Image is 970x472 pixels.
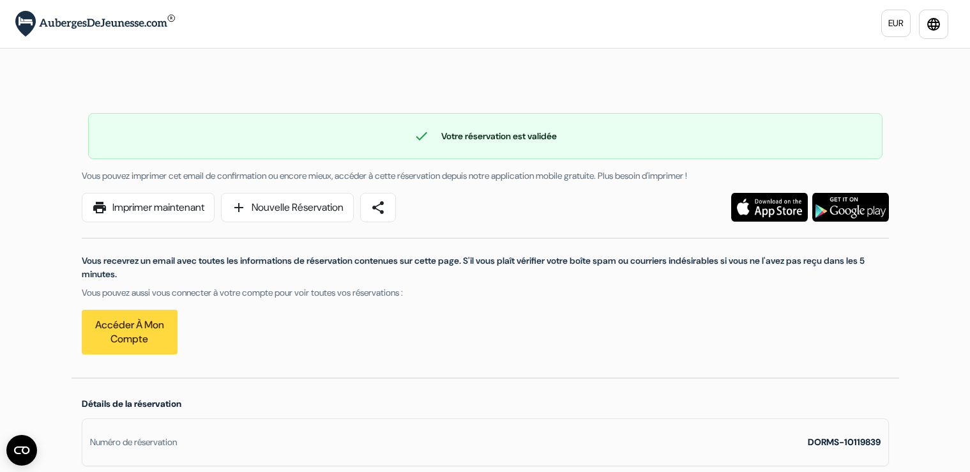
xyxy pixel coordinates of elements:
a: language [919,10,948,39]
p: Vous recevrez un email avec toutes les informations de réservation contenues sur cette page. S'il... [82,254,889,281]
img: AubergesDeJeunesse.com [15,11,175,37]
a: EUR [881,10,911,37]
span: print [92,200,107,215]
a: share [360,193,396,222]
img: Téléchargez l'application gratuite [812,193,889,222]
div: Votre réservation est validée [89,128,882,144]
a: printImprimer maintenant [82,193,215,222]
span: share [370,200,386,215]
strong: DORMS-10119839 [808,436,881,448]
div: Numéro de réservation [90,436,177,449]
span: Détails de la réservation [82,398,181,409]
i: language [926,17,941,32]
span: Vous pouvez imprimer cet email de confirmation ou encore mieux, accéder à cette réservation depui... [82,170,687,181]
button: Open CMP widget [6,435,37,466]
span: check [414,128,429,144]
a: addNouvelle Réservation [221,193,354,222]
p: Vous pouvez aussi vous connecter à votre compte pour voir toutes vos réservations : [82,286,889,300]
a: Accéder à mon compte [82,310,178,354]
img: Téléchargez l'application gratuite [731,193,808,222]
span: add [231,200,246,215]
